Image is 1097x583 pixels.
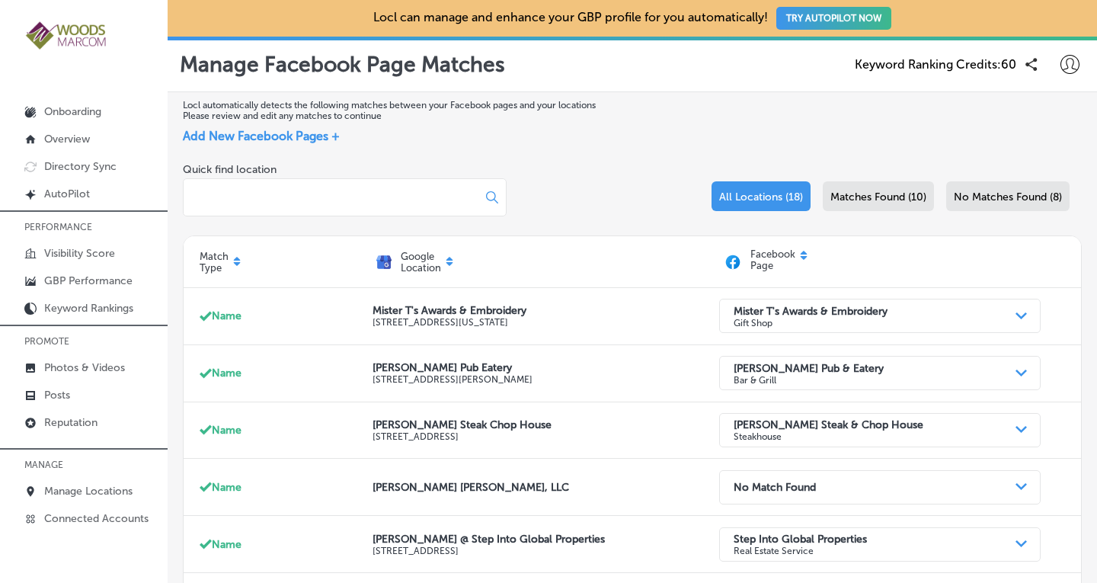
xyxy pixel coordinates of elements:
[750,248,795,275] p: Facebook Page
[212,481,241,494] p: Name
[734,481,816,494] strong: No Match Found
[855,57,1016,72] span: Keyword Ranking Credits: 60
[212,538,241,551] p: Name
[734,361,884,374] strong: [PERSON_NAME] Pub & Eatery
[373,533,719,546] p: [PERSON_NAME] @ Step Into Global Properties
[44,133,90,146] p: Overview
[373,481,719,494] p: [PERSON_NAME] [PERSON_NAME], LLC
[401,251,441,274] p: Google Location
[734,418,923,431] strong: [PERSON_NAME] Steak & Chop House
[183,163,507,176] label: Quick find location
[212,367,241,380] p: Name
[734,304,888,317] strong: Mister T's Awards & Embroidery
[734,533,867,546] strong: Step Into Global Properties
[212,309,241,322] p: Name
[44,274,133,287] p: GBP Performance
[44,485,133,498] p: Manage Locations
[776,7,891,30] button: TRY AUTOPILOT NOW
[734,431,923,442] p: Steakhouse
[373,361,719,374] p: [PERSON_NAME] Pub Eatery
[212,424,241,437] p: Name
[200,251,229,274] p: Match Type
[373,418,719,431] p: [PERSON_NAME] Steak Chop House
[24,20,108,51] img: 4a29b66a-e5ec-43cd-850c-b989ed1601aaLogo_Horizontal_BerryOlive_1000.jpg
[734,317,888,328] p: Gift Shop
[44,160,117,173] p: Directory Sync
[373,374,719,385] p: [STREET_ADDRESS][PERSON_NAME]
[830,191,926,203] span: Matches Found (10)
[954,191,1062,203] span: No Matches Found (8)
[373,546,719,556] p: [STREET_ADDRESS]
[44,187,90,200] p: AutoPilot
[44,105,101,118] p: Onboarding
[734,374,884,385] p: Bar & Grill
[719,191,803,203] span: All Locations (18)
[183,111,1082,121] p: Please review and edit any matches to continue
[44,247,115,260] p: Visibility Score
[44,302,133,315] p: Keyword Rankings
[44,361,125,374] p: Photos & Videos
[44,416,98,429] p: Reputation
[183,100,1082,111] p: Locl automatically detects the following matches between your Facebook pages and your locations
[44,389,70,402] p: Posts
[734,546,867,556] p: Real Estate Service
[183,129,340,143] span: Add New Facebook Pages +
[373,317,719,328] p: [STREET_ADDRESS][US_STATE]
[373,304,719,317] p: Mister T's Awards & Embroidery
[44,512,149,525] p: Connected Accounts
[373,431,719,442] p: [STREET_ADDRESS]
[180,52,505,77] p: Manage Facebook Page Matches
